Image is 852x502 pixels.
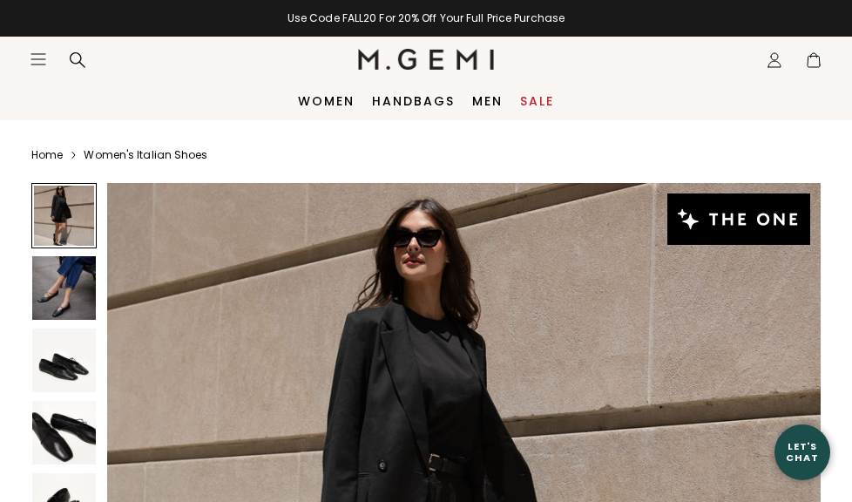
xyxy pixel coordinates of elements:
[358,49,495,70] img: M.Gemi
[372,94,455,108] a: Handbags
[32,401,96,465] img: The Una
[31,148,63,162] a: Home
[30,51,47,68] button: Open site menu
[32,329,96,392] img: The Una
[32,256,96,320] img: The Una
[84,148,207,162] a: Women's Italian Shoes
[667,193,810,245] img: The One tag
[472,94,503,108] a: Men
[298,94,355,108] a: Women
[774,441,830,463] div: Let's Chat
[520,94,554,108] a: Sale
